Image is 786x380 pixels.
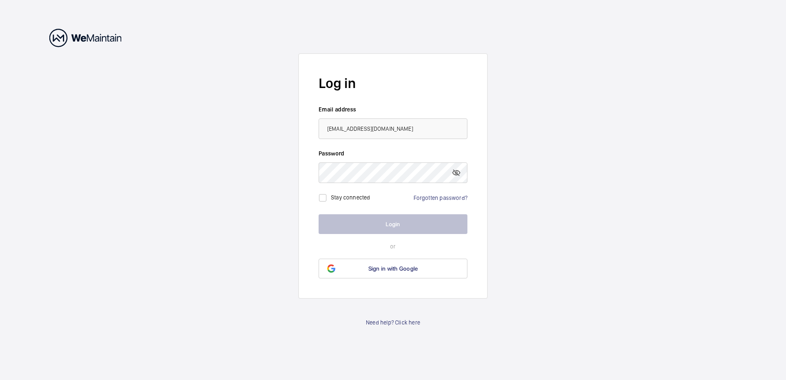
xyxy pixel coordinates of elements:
[331,194,370,201] label: Stay connected
[319,105,467,114] label: Email address
[414,195,467,201] a: Forgotten password?
[366,318,420,327] a: Need help? Click here
[319,118,467,139] input: Your email address
[368,265,418,272] span: Sign in with Google
[319,149,467,158] label: Password
[319,214,467,234] button: Login
[319,242,467,250] p: or
[319,74,467,93] h2: Log in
